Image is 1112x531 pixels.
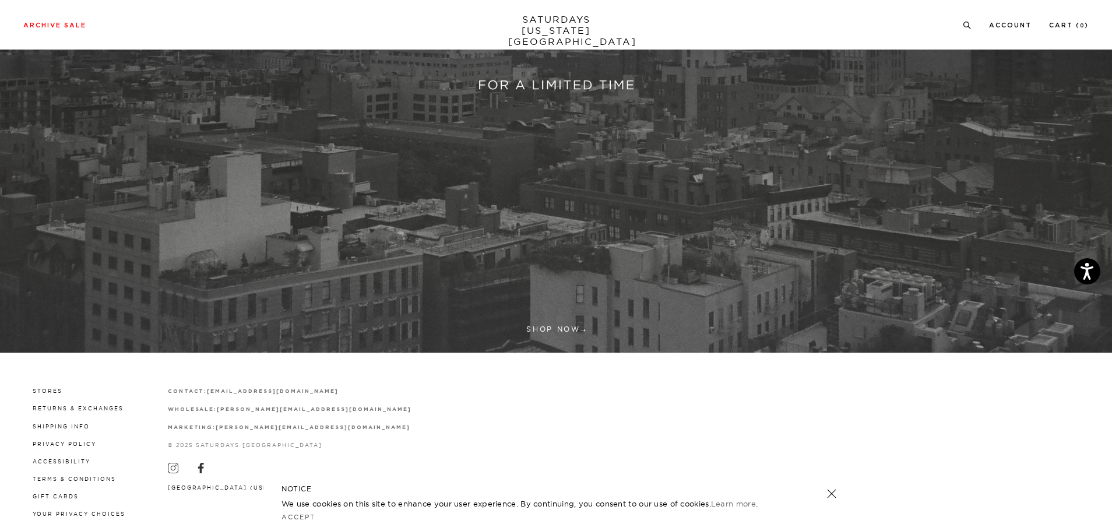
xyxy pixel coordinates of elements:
[281,513,315,521] a: Accept
[33,476,116,482] a: Terms & Conditions
[217,407,411,412] strong: [PERSON_NAME][EMAIL_ADDRESS][DOMAIN_NAME]
[217,406,411,412] a: [PERSON_NAME][EMAIL_ADDRESS][DOMAIN_NAME]
[711,499,756,508] a: Learn more
[281,484,831,494] h5: NOTICE
[168,407,217,412] strong: wholesale:
[216,424,410,430] a: [PERSON_NAME][EMAIL_ADDRESS][DOMAIN_NAME]
[508,14,604,47] a: SATURDAYS[US_STATE][GEOGRAPHIC_DATA]
[33,441,96,447] a: Privacy Policy
[168,425,216,430] strong: marketing:
[207,389,338,394] strong: [EMAIL_ADDRESS][DOMAIN_NAME]
[168,483,287,492] button: [GEOGRAPHIC_DATA] (USD $)
[216,425,410,430] strong: [PERSON_NAME][EMAIL_ADDRESS][DOMAIN_NAME]
[23,22,86,29] a: Archive Sale
[33,405,124,412] a: Returns & Exchanges
[168,389,207,394] strong: contact:
[1080,23,1085,29] small: 0
[33,493,79,500] a: Gift Cards
[989,22,1032,29] a: Account
[168,441,411,449] p: © 2025 Saturdays [GEOGRAPHIC_DATA]
[1049,22,1089,29] a: Cart (0)
[207,388,338,394] a: [EMAIL_ADDRESS][DOMAIN_NAME]
[33,388,62,394] a: Stores
[33,423,90,430] a: Shipping Info
[281,498,789,509] p: We use cookies on this site to enhance your user experience. By continuing, you consent to our us...
[33,511,125,517] a: Your privacy choices
[33,458,90,465] a: Accessibility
